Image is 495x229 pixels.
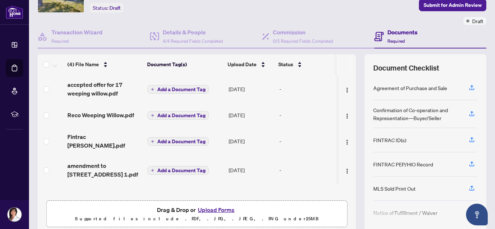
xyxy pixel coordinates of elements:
[90,3,124,13] div: Status:
[226,127,277,156] td: [DATE]
[226,103,277,127] td: [DATE]
[228,60,257,68] span: Upload Date
[8,208,21,221] img: Profile Icon
[373,136,406,144] div: FINTRAC ID(s)
[279,166,336,174] div: -
[67,111,134,119] span: Reco Weeping Willow.pdf
[47,201,347,228] span: Drag & Drop orUpload FormsSupported files include .PDF, .JPG, .JPEG, .PNG under25MB
[147,137,209,146] button: Add a Document Tag
[51,215,342,223] p: Supported files include .PDF, .JPG, .JPEG, .PNG under 25 MB
[344,168,350,174] img: Logo
[67,60,99,68] span: (4) File Name
[67,80,142,98] span: accepted offer for 17 weeping willow.pdf
[225,54,275,75] th: Upload Date
[67,132,142,150] span: Fintrac [PERSON_NAME].pdf
[279,111,336,119] div: -
[373,84,447,92] div: Agreement of Purchase and Sale
[373,185,416,192] div: MLS Sold Print Out
[147,166,209,175] button: Add a Document Tag
[163,28,223,37] h4: Details & People
[279,137,336,145] div: -
[273,28,333,37] h4: Commission
[67,161,142,179] span: amendment to [STREET_ADDRESS] 1.pdf
[278,60,293,68] span: Status
[226,75,277,103] td: [DATE]
[472,17,483,25] span: Draft
[109,5,121,11] span: Draft
[373,63,439,73] span: Document Checklist
[147,111,209,120] button: Add a Document Tag
[466,204,488,225] button: Open asap
[157,87,205,92] span: Add a Document Tag
[147,85,209,94] button: Add a Document Tag
[226,156,277,185] td: [DATE]
[341,109,353,121] button: Logo
[157,139,205,144] span: Add a Document Tag
[341,83,353,95] button: Logo
[157,205,237,215] span: Drag & Drop or
[275,54,337,75] th: Status
[196,205,237,215] button: Upload Forms
[341,164,353,176] button: Logo
[341,135,353,147] button: Logo
[279,85,336,93] div: -
[163,38,223,44] span: 4/4 Required Fields Completed
[273,38,333,44] span: 0/2 Required Fields Completed
[344,87,350,93] img: Logo
[151,88,154,91] span: plus
[51,38,69,44] span: Required
[65,54,144,75] th: (4) File Name
[157,168,205,173] span: Add a Document Tag
[151,140,154,143] span: plus
[373,106,460,122] div: Confirmation of Co-operation and Representation—Buyer/Seller
[151,169,154,172] span: plus
[151,114,154,117] span: plus
[344,113,350,119] img: Logo
[387,28,417,37] h4: Documents
[144,54,225,75] th: Document Tag(s)
[344,139,350,145] img: Logo
[387,38,405,44] span: Required
[157,113,205,118] span: Add a Document Tag
[6,5,23,19] img: logo
[373,209,437,217] div: Notice of Fulfillment / Waiver
[51,28,103,37] h4: Transaction Wizard
[373,160,433,168] div: FINTRAC PEP/HIO Record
